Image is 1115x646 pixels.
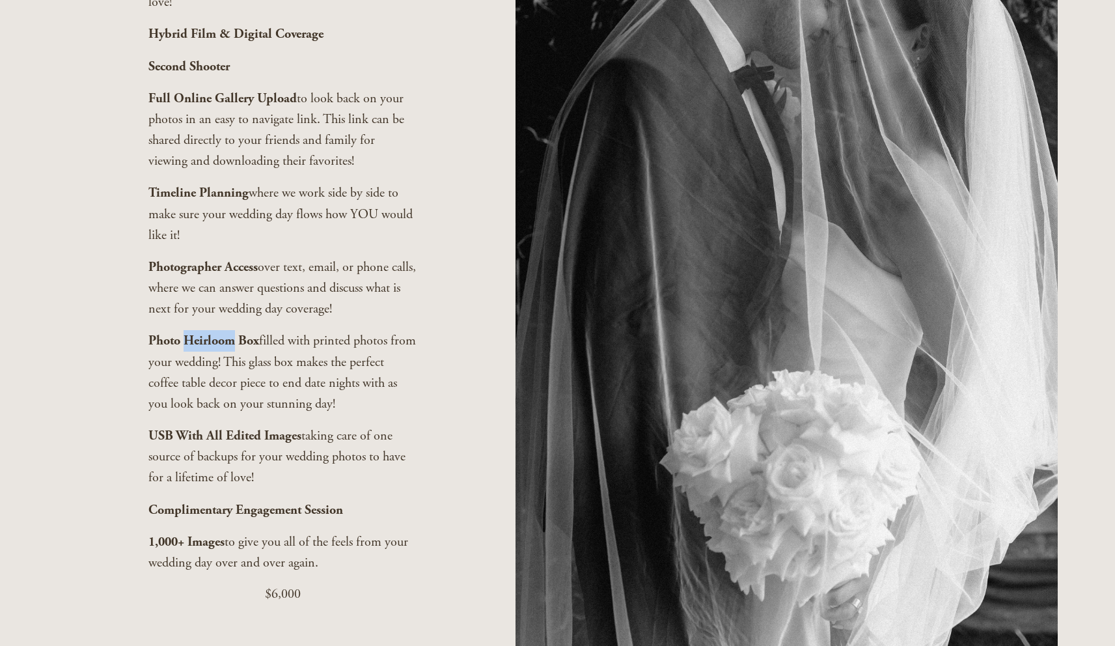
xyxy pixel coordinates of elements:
[148,259,258,275] strong: Photographer Access
[148,182,416,246] p: where we work side by side to make sure your wedding day flows how YOU would like it!
[148,91,297,106] strong: Full Online Gallery Upload
[148,584,416,605] p: $6,000
[148,59,230,74] strong: Second Shooter
[148,531,416,574] p: to give you all of the feels from your wedding day over and over again.
[148,257,416,320] p: over text, email, or phone calls, where we can answer questions and discuss what is next for your...
[148,330,416,415] p: filled with printed photos from your wedding! This glass box makes the perfect coffee table decor...
[148,502,343,518] strong: Complimentary Engagement Session
[148,88,416,173] p: to look back on your photos in an easy to navigate link. This link can be shared directly to your...
[148,425,416,489] p: taking care of one source of backups for your wedding photos to have for a lifetime of love!
[148,26,323,42] strong: Hybrid Film & Digital Coverage
[148,185,249,201] strong: Timeline Planning
[148,534,225,550] strong: 1,000+ Images
[148,333,259,348] strong: Photo Heirloom Box
[148,428,301,443] strong: USB With All Edited Images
